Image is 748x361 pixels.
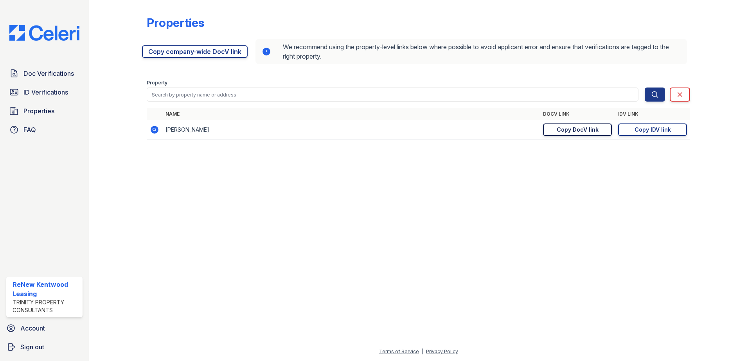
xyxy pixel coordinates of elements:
div: Copy IDV link [635,126,671,134]
div: | [422,348,423,354]
div: Trinity Property Consultants [13,298,79,314]
a: Privacy Policy [426,348,458,354]
span: Account [20,323,45,333]
a: Account [3,320,86,336]
a: Sign out [3,339,86,355]
div: We recommend using the property-level links below where possible to avoid applicant error and ens... [255,39,687,64]
a: ID Verifications [6,84,83,100]
th: IDV Link [615,108,690,120]
div: Copy DocV link [557,126,599,134]
span: Doc Verifications [23,69,74,78]
a: Terms of Service [379,348,419,354]
span: Properties [23,106,54,116]
input: Search by property name or address [147,88,638,102]
span: Sign out [20,342,44,352]
a: Copy company-wide DocV link [142,45,248,58]
label: Property [147,80,167,86]
a: Doc Verifications [6,66,83,81]
a: FAQ [6,122,83,138]
div: ReNew Kentwood Leasing [13,280,79,298]
th: DocV Link [540,108,615,120]
div: Properties [147,16,204,30]
img: CE_Logo_Blue-a8612792a0a2168367f1c8372b55b34899dd931a85d93a1a3d3e32e68fde9ad4.png [3,25,86,41]
a: Copy IDV link [618,123,687,136]
th: Name [162,108,540,120]
a: Copy DocV link [543,123,612,136]
td: [PERSON_NAME] [162,120,540,139]
span: FAQ [23,125,36,134]
a: Properties [6,103,83,119]
span: ID Verifications [23,88,68,97]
